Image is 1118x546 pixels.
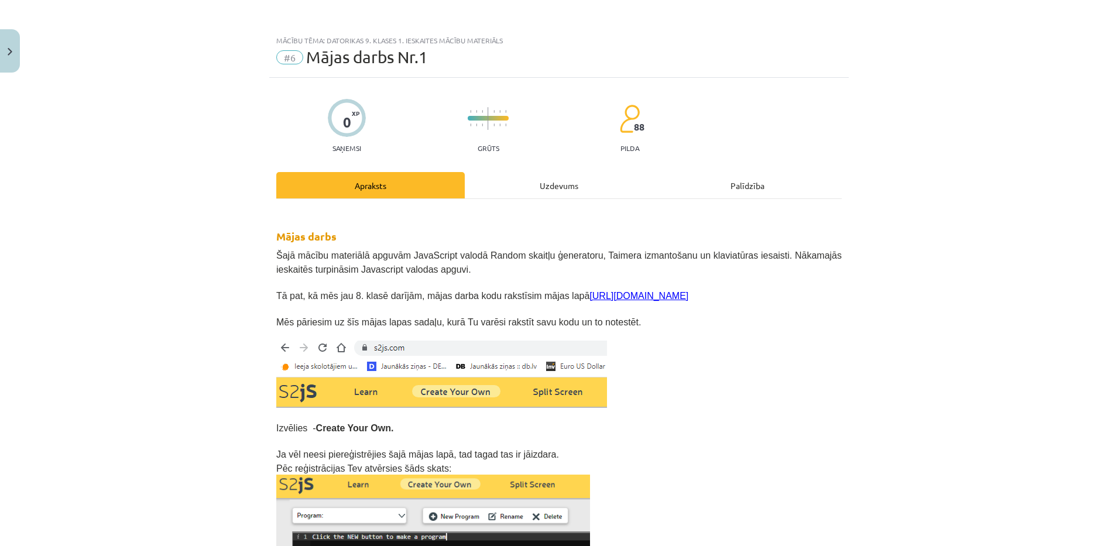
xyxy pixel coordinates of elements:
span: Mājas darbs Nr.1 [306,47,428,67]
p: Saņemsi [328,144,366,152]
div: Palīdzība [653,172,842,198]
img: icon-short-line-57e1e144782c952c97e751825c79c345078a6d821885a25fce030b3d8c18986b.svg [482,123,483,126]
span: XP [352,110,359,116]
span: Mēs pāriesim uz šīs mājas lapas sadaļu, kurā Tu varēsi rakstīt savu kodu un to notestēt. [276,317,641,327]
img: icon-short-line-57e1e144782c952c97e751825c79c345078a6d821885a25fce030b3d8c18986b.svg [493,110,495,113]
img: icon-short-line-57e1e144782c952c97e751825c79c345078a6d821885a25fce030b3d8c18986b.svg [505,123,506,126]
b: Create Your Own. [316,423,394,433]
span: Ja vēl neesi piereģistrējies šajā mājas lapā, tad tagad tas ir jāizdara. [276,449,559,459]
img: icon-short-line-57e1e144782c952c97e751825c79c345078a6d821885a25fce030b3d8c18986b.svg [470,123,471,126]
img: icon-short-line-57e1e144782c952c97e751825c79c345078a6d821885a25fce030b3d8c18986b.svg [476,123,477,126]
img: icon-short-line-57e1e144782c952c97e751825c79c345078a6d821885a25fce030b3d8c18986b.svg [470,110,471,113]
img: icon-short-line-57e1e144782c952c97e751825c79c345078a6d821885a25fce030b3d8c18986b.svg [482,110,483,113]
div: Apraksts [276,172,465,198]
div: 0 [343,114,351,131]
span: Tā pat, kā mēs jau 8. klasē darījām, mājas darba kodu rakstīsim mājas lapā [276,291,688,301]
img: icon-short-line-57e1e144782c952c97e751825c79c345078a6d821885a25fce030b3d8c18986b.svg [499,123,500,126]
img: students-c634bb4e5e11cddfef0936a35e636f08e4e9abd3cc4e673bd6f9a4125e45ecb1.svg [619,104,640,133]
span: Pēc reģistrācijas Tev atvērsies šāds skats: [276,463,451,473]
div: Mācību tēma: Datorikas 9. klases 1. ieskaites mācību materiāls [276,36,842,44]
span: Izvēlies - [276,423,393,433]
img: icon-long-line-d9ea69661e0d244f92f715978eff75569469978d946b2353a9bb055b3ed8787d.svg [488,107,489,130]
img: icon-short-line-57e1e144782c952c97e751825c79c345078a6d821885a25fce030b3d8c18986b.svg [505,110,506,113]
span: #6 [276,50,303,64]
a: [URL][DOMAIN_NAME] [589,291,688,301]
p: Grūts [478,144,499,152]
strong: Mājas darbs [276,229,337,243]
div: Uzdevums [465,172,653,198]
p: pilda [620,144,639,152]
img: icon-short-line-57e1e144782c952c97e751825c79c345078a6d821885a25fce030b3d8c18986b.svg [493,123,495,126]
img: icon-short-line-57e1e144782c952c97e751825c79c345078a6d821885a25fce030b3d8c18986b.svg [499,110,500,113]
img: icon-close-lesson-0947bae3869378f0d4975bcd49f059093ad1ed9edebbc8119c70593378902aed.svg [8,48,12,56]
span: Šajā mācību materiālā apguvām JavaScript valodā Random skaitļu ģeneratoru, Taimera izmantošanu un... [276,250,842,274]
img: icon-short-line-57e1e144782c952c97e751825c79c345078a6d821885a25fce030b3d8c18986b.svg [476,110,477,113]
span: 88 [634,122,644,132]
